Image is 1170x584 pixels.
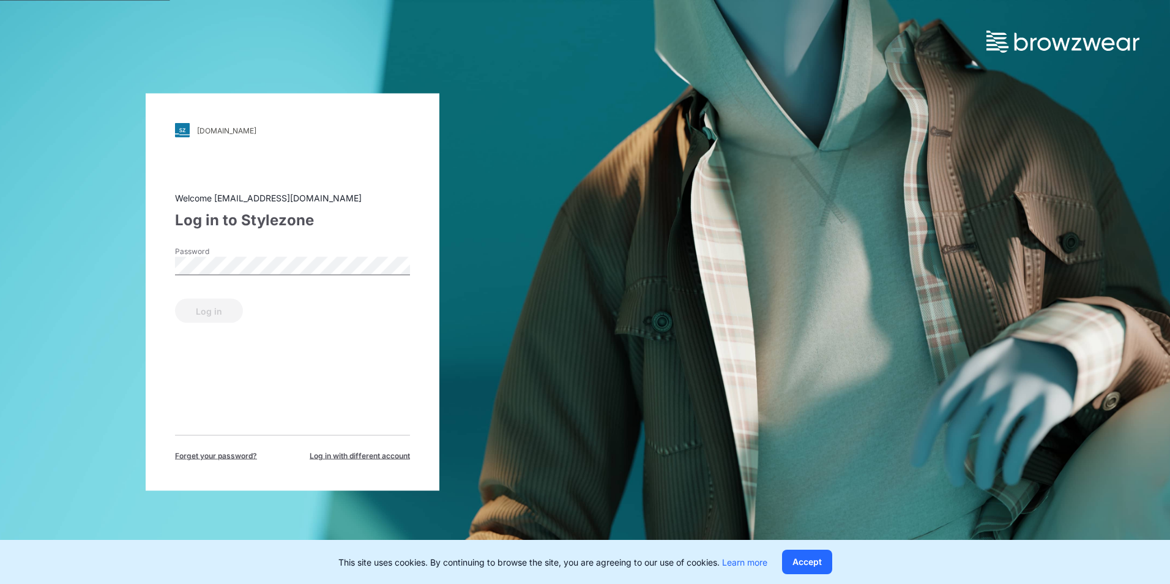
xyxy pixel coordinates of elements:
img: svg+xml;base64,PHN2ZyB3aWR0aD0iMjgiIGhlaWdodD0iMjgiIHZpZXdCb3g9IjAgMCAyOCAyOCIgZmlsbD0ibm9uZSIgeG... [175,123,190,138]
div: Welcome [EMAIL_ADDRESS][DOMAIN_NAME] [175,192,410,204]
div: Log in to Stylezone [175,209,410,231]
a: [DOMAIN_NAME] [175,123,410,138]
label: Password [175,246,261,257]
a: Learn more [722,557,767,567]
span: Forget your password? [175,451,257,462]
p: This site uses cookies. By continuing to browse the site, you are agreeing to our use of cookies. [338,556,767,569]
span: Log in with different account [310,451,410,462]
div: [DOMAIN_NAME] [197,125,256,135]
img: browzwear-logo.73288ffb.svg [986,31,1139,53]
button: Accept [782,550,832,574]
